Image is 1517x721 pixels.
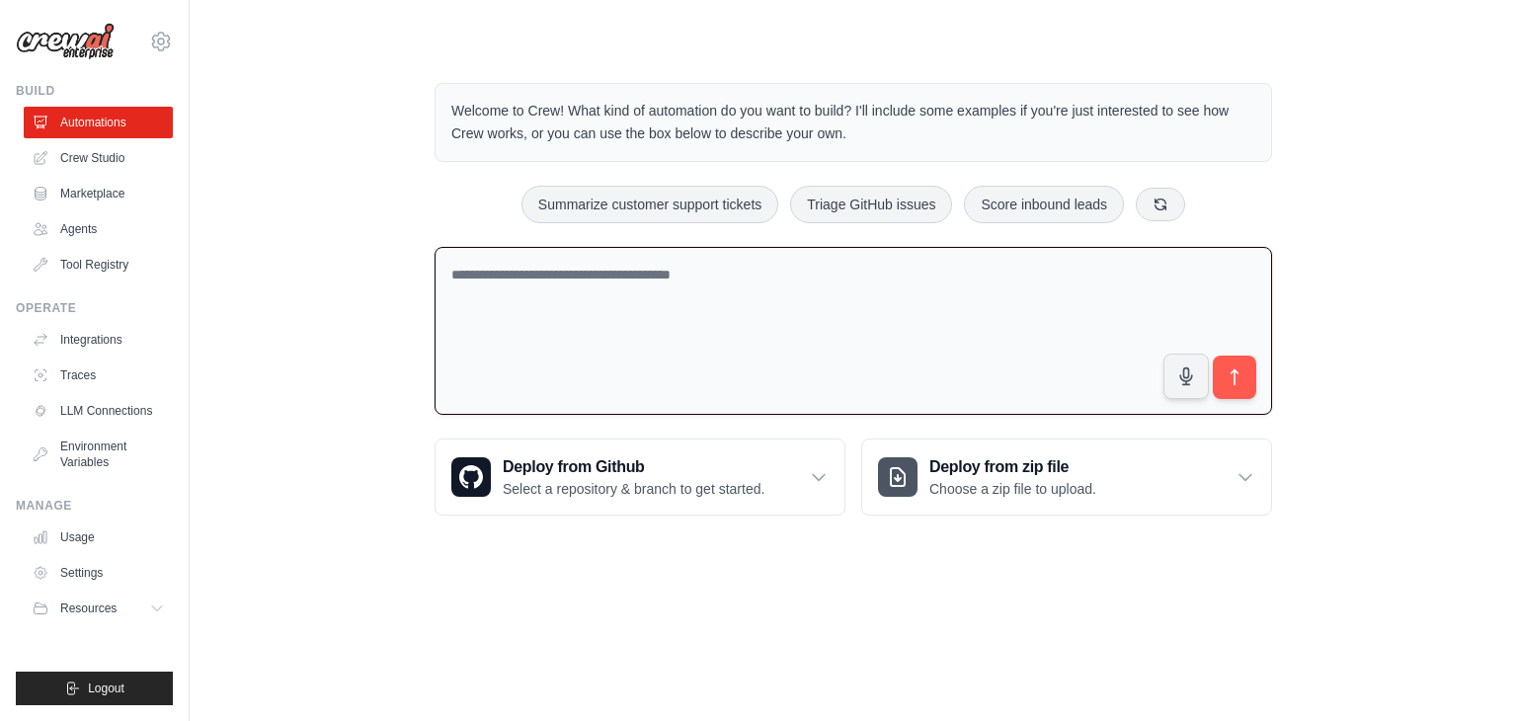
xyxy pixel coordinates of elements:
[24,324,173,356] a: Integrations
[929,455,1096,479] h3: Deploy from zip file
[790,186,952,223] button: Triage GitHub issues
[60,601,117,616] span: Resources
[929,479,1096,499] p: Choose a zip file to upload.
[24,249,173,280] a: Tool Registry
[16,83,173,99] div: Build
[503,479,764,499] p: Select a repository & branch to get started.
[16,300,173,316] div: Operate
[24,593,173,624] button: Resources
[16,23,115,60] img: Logo
[24,360,173,391] a: Traces
[24,395,173,427] a: LLM Connections
[24,142,173,174] a: Crew Studio
[503,455,764,479] h3: Deploy from Github
[24,521,173,553] a: Usage
[24,213,173,245] a: Agents
[16,672,173,705] button: Logout
[964,186,1124,223] button: Score inbound leads
[451,100,1255,145] p: Welcome to Crew! What kind of automation do you want to build? I'll include some examples if you'...
[24,557,173,589] a: Settings
[24,107,173,138] a: Automations
[88,681,124,696] span: Logout
[24,431,173,478] a: Environment Variables
[16,498,173,514] div: Manage
[521,186,778,223] button: Summarize customer support tickets
[24,178,173,209] a: Marketplace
